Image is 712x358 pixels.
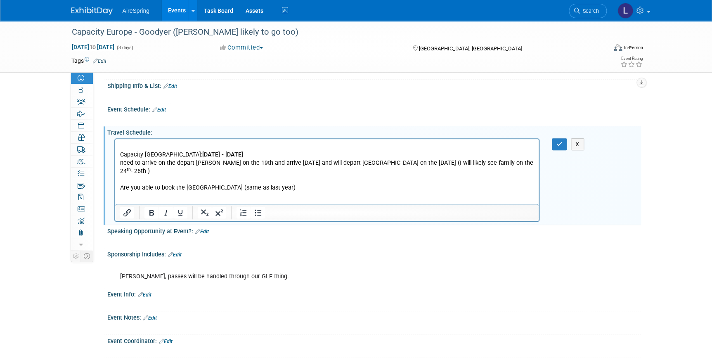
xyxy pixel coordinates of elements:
[71,57,106,65] td: Tags
[89,44,97,50] span: to
[107,80,641,90] div: Shipping Info & List:
[217,43,266,52] button: Committed
[115,139,539,204] iframe: Rich Text Area
[69,25,594,40] div: Capacity Europe - Goodyer ([PERSON_NAME] likely to go too)
[159,339,173,344] a: Edit
[569,4,607,18] a: Search
[195,229,209,235] a: Edit
[580,8,599,14] span: Search
[571,138,584,150] button: X
[107,335,641,346] div: Event Coordinator:
[93,58,106,64] a: Edit
[236,207,250,218] button: Numbered list
[623,45,643,51] div: In-Person
[107,225,641,236] div: Speaking Opportunity at Event?:
[116,45,133,50] span: (3 days)
[212,207,226,218] button: Superscript
[107,248,641,259] div: Sponsorship Includes:
[71,43,115,51] span: [DATE] [DATE]
[163,83,177,89] a: Edit
[107,103,641,114] div: Event Schedule:
[251,207,265,218] button: Bullet list
[80,251,93,261] td: Toggle Event Tabs
[419,45,522,52] span: [GEOGRAPHIC_DATA], [GEOGRAPHIC_DATA]
[168,252,182,258] a: Edit
[614,44,622,51] img: Format-Inperson.png
[158,207,173,218] button: Italic
[114,260,539,285] div: [PERSON_NAME], passes will be handled through our GLF thing.
[107,288,641,299] div: Event Info:
[71,7,113,15] img: ExhibitDay
[152,107,166,113] a: Edit
[197,207,211,218] button: Subscript
[123,7,149,14] span: AireSpring
[144,207,158,218] button: Bold
[143,315,157,321] a: Edit
[617,3,633,19] img: Lisa Chow
[71,251,81,261] td: Personalize Event Tab Strip
[107,311,641,322] div: Event Notes:
[138,292,151,298] a: Edit
[120,207,134,218] button: Insert/edit link
[107,126,641,137] div: Travel Schedule:
[620,57,642,61] div: Event Rating
[558,43,643,55] div: Event Format
[173,207,187,218] button: Underline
